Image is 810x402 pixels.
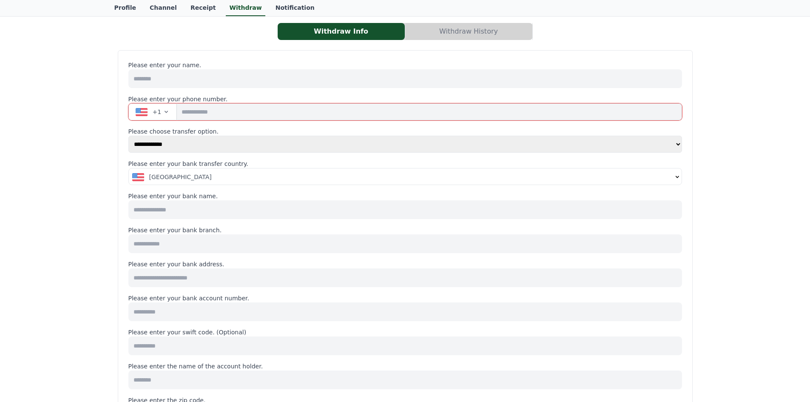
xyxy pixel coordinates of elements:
[278,23,405,40] button: Withdraw Info
[128,260,682,268] p: Please enter your bank address.
[128,95,682,103] p: Please enter your phone number.
[128,192,682,200] p: Please enter your bank name.
[128,61,682,69] p: Please enter your name.
[128,362,682,371] p: Please enter the name of the account holder.
[128,127,682,136] p: Please choose transfer option.
[153,108,162,116] span: +1
[149,173,212,181] span: [GEOGRAPHIC_DATA]
[128,226,682,234] p: Please enter your bank branch.
[128,294,682,302] p: Please enter your bank account number.
[405,23,532,40] button: Withdraw History
[128,160,682,168] p: Please enter your bank transfer country.
[128,328,682,336] p: Please enter your swift code. (Optional)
